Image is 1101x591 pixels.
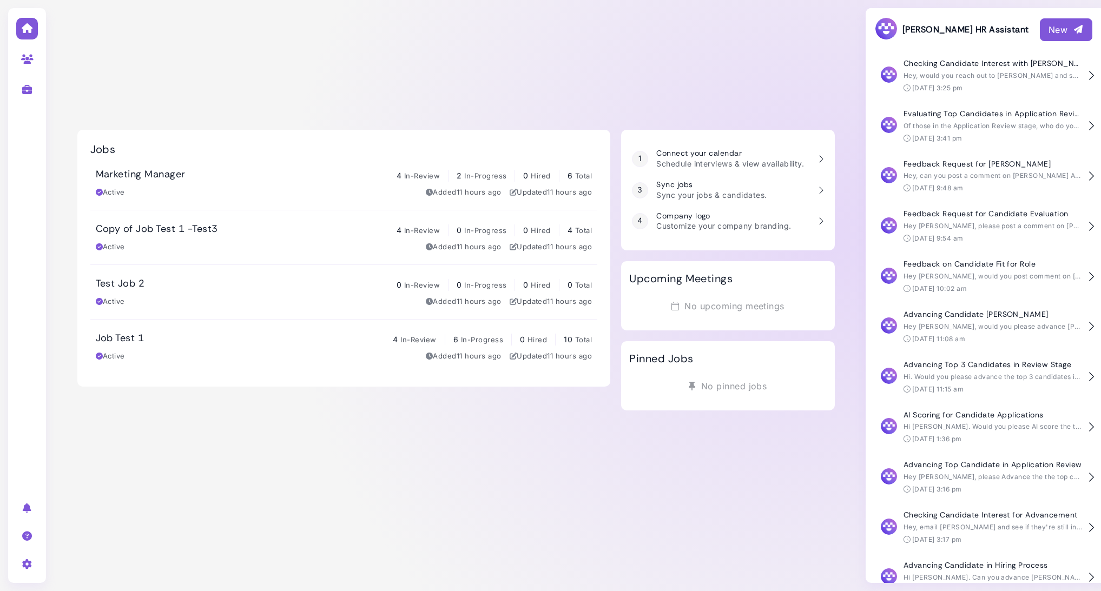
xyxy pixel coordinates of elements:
[464,171,506,180] span: In-Progress
[457,351,502,360] time: Aug 22, 2025
[90,143,116,156] h2: Jobs
[912,284,967,293] time: [DATE] 10:02 am
[96,278,145,290] h3: Test Job 2
[912,385,964,393] time: [DATE] 11:15 am
[912,535,962,543] time: [DATE] 3:17 pm
[575,281,592,289] span: Total
[457,171,462,180] span: 2
[1049,23,1084,36] div: New
[96,333,144,344] h3: Job Test 1
[547,297,592,306] time: Aug 22, 2025
[874,201,1092,251] button: Feedback Request for Candidate Evaluation Hey [PERSON_NAME], please post a comment on [PERSON_NAM...
[904,510,1082,520] h4: Checking Candidate Interest for Advancement
[656,211,791,221] h3: Company logo
[457,297,502,306] time: Aug 22, 2025
[904,59,1082,68] h4: Checking Candidate Interest with [PERSON_NAME]
[510,187,592,198] div: Updated
[627,175,829,206] a: 3 Sync jobs Sync your jobs & candidates.
[531,171,550,180] span: Hired
[461,335,503,344] span: In-Progress
[874,251,1092,302] button: Feedback on Candidate Fit for Role Hey [PERSON_NAME], would you post comment on [PERSON_NAME] sha...
[96,223,218,235] h3: Copy of Job Test 1 -Test3
[874,402,1092,453] button: AI Scoring for Candidate Applications Hi [PERSON_NAME]. Would you please AI score the two candida...
[632,182,648,198] div: 3
[904,460,1082,469] h4: Advancing Top Candidate in Application Review
[874,302,1092,352] button: Advancing Candidate [PERSON_NAME] Hey [PERSON_NAME], would you please advance [PERSON_NAME]? [DAT...
[90,320,598,374] a: Job Test 1 4 In-Review 6 In-Progress 0 Hired 10 Total Active Added11 hours ago Updated11 hours ago
[912,234,964,242] time: [DATE] 9:54 am
[453,335,458,344] span: 6
[426,351,502,362] div: Added
[393,335,398,344] span: 4
[629,272,733,285] h2: Upcoming Meetings
[547,188,592,196] time: Aug 22, 2025
[629,352,693,365] h2: Pinned Jobs
[656,149,804,158] h3: Connect your calendar
[874,151,1092,202] button: Feedback Request for [PERSON_NAME] Hey, can you post a comment on [PERSON_NAME] Applicant sharing...
[528,335,547,344] span: Hired
[397,280,401,289] span: 0
[632,213,648,229] div: 4
[404,171,440,180] span: In-Review
[96,296,125,307] div: Active
[520,335,525,344] span: 0
[912,435,962,443] time: [DATE] 1:36 pm
[568,171,572,180] span: 6
[912,335,965,343] time: [DATE] 11:08 am
[510,296,592,307] div: Updated
[575,171,592,180] span: Total
[904,561,1082,570] h4: Advancing Candidate in Hiring Process
[1040,18,1092,41] button: New
[90,265,598,319] a: Test Job 2 0 In-Review 0 In-Progress 0 Hired 0 Total Active Added11 hours ago Updated11 hours ago
[904,310,1082,319] h4: Advancing Candidate [PERSON_NAME]
[575,226,592,235] span: Total
[904,410,1082,420] h4: AI Scoring for Candidate Applications
[531,281,550,289] span: Hired
[656,180,767,189] h3: Sync jobs
[656,158,804,169] p: Schedule interviews & view availability.
[568,280,572,289] span: 0
[874,51,1092,101] button: Checking Candidate Interest with [PERSON_NAME] Hey, would you reach out to [PERSON_NAME] and see ...
[404,226,440,235] span: In-Review
[874,502,1092,553] button: Checking Candidate Interest for Advancement Hey, email [PERSON_NAME] and see if they're still int...
[904,360,1082,369] h4: Advancing Top 3 Candidates in Review Stage
[464,281,506,289] span: In-Progress
[627,206,829,237] a: 4 Company logo Customize your company branding.
[656,189,767,201] p: Sync your jobs & candidates.
[904,209,1082,218] h4: Feedback Request for Candidate Evaluation
[397,225,401,235] span: 4
[531,226,550,235] span: Hired
[912,84,963,92] time: [DATE] 3:25 pm
[874,352,1092,402] button: Advancing Top 3 Candidates in Review Stage Hi. Would you please advance the top 3 candidates in t...
[904,160,1082,169] h4: Feedback Request for [PERSON_NAME]
[904,109,1082,118] h4: Evaluating Top Candidates in Application Review
[874,17,1029,42] h3: [PERSON_NAME] HR Assistant
[457,280,462,289] span: 0
[404,281,440,289] span: In-Review
[96,242,125,253] div: Active
[627,143,829,175] a: 1 Connect your calendar Schedule interviews & view availability.
[629,376,826,396] div: No pinned jobs
[90,156,598,210] a: Marketing Manager 4 In-Review 2 In-Progress 0 Hired 6 Total Active Added11 hours ago Updated11 ho...
[912,134,962,142] time: [DATE] 3:41 pm
[510,351,592,362] div: Updated
[96,169,186,181] h3: Marketing Manager
[457,242,502,251] time: Aug 22, 2025
[904,573,1091,581] span: Hi [PERSON_NAME]. Can you advance [PERSON_NAME]?
[426,242,502,253] div: Added
[426,296,502,307] div: Added
[564,335,572,344] span: 10
[426,187,502,198] div: Added
[397,171,401,180] span: 4
[523,225,528,235] span: 0
[632,151,648,167] div: 1
[912,485,962,493] time: [DATE] 3:16 pm
[457,188,502,196] time: Aug 22, 2025
[464,226,506,235] span: In-Progress
[547,242,592,251] time: Aug 22, 2025
[96,187,125,198] div: Active
[547,351,592,360] time: Aug 22, 2025
[904,260,1082,269] h4: Feedback on Candidate Fit for Role
[568,225,572,235] span: 4
[575,335,592,344] span: Total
